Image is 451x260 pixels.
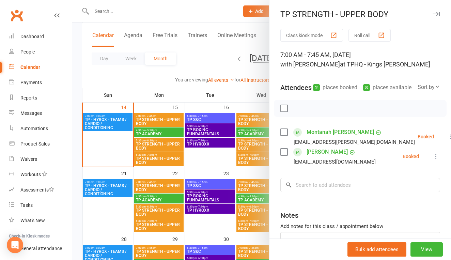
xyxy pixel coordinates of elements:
div: Waivers [20,156,37,162]
div: 7:00 AM - 7:45 AM, [DATE] [280,50,440,69]
a: Waivers [9,152,72,167]
div: Automations [20,126,48,131]
a: Montanah [PERSON_NAME] [307,127,374,138]
div: Reports [20,95,37,101]
div: 2 [313,84,320,91]
div: Payments [20,80,42,85]
a: Product Sales [9,136,72,152]
div: Booked [418,134,434,139]
div: Tasks [20,202,33,208]
div: People [20,49,35,55]
div: places available [363,83,411,92]
div: Notes [280,211,298,220]
span: with [PERSON_NAME] [280,61,340,68]
span: at TPHQ - Kings [PERSON_NAME] [340,61,430,68]
div: places booked [313,83,357,92]
a: Clubworx [8,7,25,24]
div: TP STRENGTH - UPPER BODY [269,10,451,19]
div: [EMAIL_ADDRESS][PERSON_NAME][DOMAIN_NAME] [294,138,415,147]
a: Reports [9,90,72,106]
div: What's New [20,218,45,223]
a: What's New [9,213,72,228]
a: Tasks [9,198,72,213]
button: Class kiosk mode [280,29,343,42]
div: Attendees [280,83,312,92]
a: Messages [9,106,72,121]
a: General attendance kiosk mode [9,241,72,256]
div: 8 [363,84,370,91]
div: Booked [403,154,419,159]
div: Calendar [20,64,40,70]
a: Payments [9,75,72,90]
a: Workouts [9,167,72,182]
div: Open Intercom Messenger [7,237,23,253]
div: Product Sales [20,141,50,147]
button: Bulk add attendees [347,242,406,257]
a: Calendar [9,60,72,75]
a: Automations [9,121,72,136]
button: Roll call [348,29,391,42]
div: Messages [20,110,42,116]
input: Search to add attendees [280,178,440,192]
div: General attendance [20,246,62,251]
a: [PERSON_NAME] [307,147,348,157]
div: Dashboard [20,34,44,39]
div: Add notes for this class / appointment below [280,222,440,230]
div: Workouts [20,172,41,177]
button: View [410,242,443,257]
div: Sort by [418,83,440,92]
div: Assessments [20,187,54,193]
div: [EMAIL_ADDRESS][DOMAIN_NAME] [294,157,376,166]
a: Dashboard [9,29,72,44]
a: People [9,44,72,60]
a: Assessments [9,182,72,198]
